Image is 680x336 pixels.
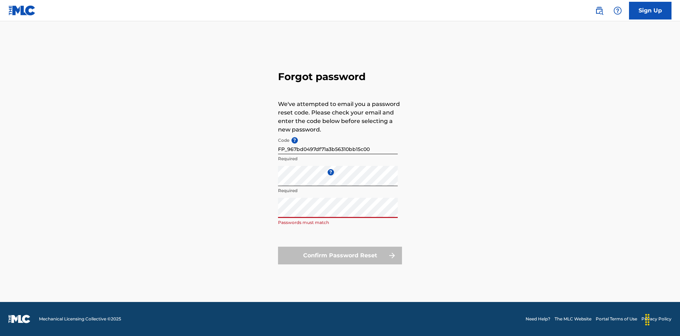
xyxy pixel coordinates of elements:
a: The MLC Website [555,316,591,322]
iframe: Chat Widget [645,302,680,336]
h3: Forgot password [278,71,402,83]
a: Sign Up [629,2,671,19]
a: Public Search [592,4,606,18]
img: search [595,6,603,15]
img: help [613,6,622,15]
div: Help [611,4,625,18]
a: Privacy Policy [641,316,671,322]
p: Passwords must match [278,219,398,226]
span: ? [328,169,334,175]
a: Need Help? [526,316,550,322]
div: Drag [642,309,653,330]
span: ? [291,137,298,144]
img: MLC Logo [8,5,36,16]
a: Portal Terms of Use [596,316,637,322]
img: logo [8,315,30,323]
p: Required [278,156,398,162]
span: Mechanical Licensing Collective © 2025 [39,316,121,322]
p: We've attempted to email you a password reset code. Please check your email and enter the code be... [278,100,402,134]
p: Required [278,187,398,194]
